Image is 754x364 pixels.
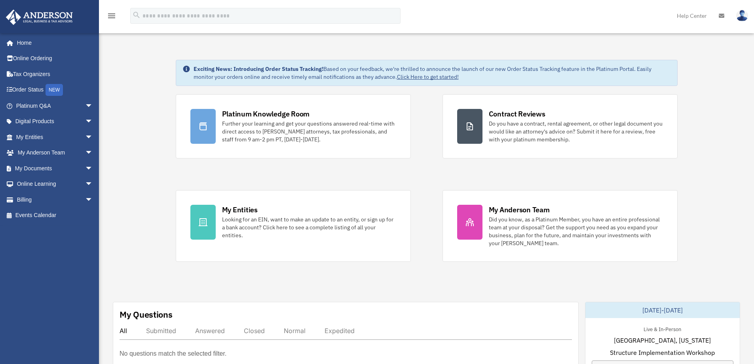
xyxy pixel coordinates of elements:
span: arrow_drop_down [85,160,101,177]
div: NEW [46,84,63,96]
a: Events Calendar [6,208,105,223]
div: [DATE]-[DATE] [585,302,740,318]
a: Platinum Knowledge Room Further your learning and get your questions answered real-time with dire... [176,94,411,158]
p: No questions match the selected filter. [120,348,226,359]
span: arrow_drop_down [85,129,101,145]
span: arrow_drop_down [85,114,101,130]
div: Expedited [325,327,355,335]
img: Anderson Advisors Platinum Portal [4,10,75,25]
a: Click Here to get started! [397,73,459,80]
div: My Anderson Team [489,205,550,215]
div: Looking for an EIN, want to make an update to an entity, or sign up for a bank account? Click her... [222,215,396,239]
div: Contract Reviews [489,109,545,119]
a: My Documentsarrow_drop_down [6,160,105,176]
span: Structure Implementation Workshop [610,348,715,357]
div: Normal [284,327,306,335]
a: Digital Productsarrow_drop_down [6,114,105,130]
i: menu [107,11,116,21]
span: [GEOGRAPHIC_DATA], [US_STATE] [614,335,711,345]
div: Platinum Knowledge Room [222,109,310,119]
a: Contract Reviews Do you have a contract, rental agreement, or other legal document you would like... [443,94,678,158]
span: arrow_drop_down [85,192,101,208]
div: Closed [244,327,265,335]
a: Tax Organizers [6,66,105,82]
div: Based on your feedback, we're thrilled to announce the launch of our new Order Status Tracking fe... [194,65,671,81]
a: Online Learningarrow_drop_down [6,176,105,192]
div: Answered [195,327,225,335]
img: User Pic [736,10,748,21]
a: My Entitiesarrow_drop_down [6,129,105,145]
a: Order StatusNEW [6,82,105,98]
div: Live & In-Person [637,324,688,333]
a: My Anderson Team Did you know, as a Platinum Member, you have an entire professional team at your... [443,190,678,262]
div: My Entities [222,205,258,215]
a: My Entities Looking for an EIN, want to make an update to an entity, or sign up for a bank accoun... [176,190,411,262]
span: arrow_drop_down [85,98,101,114]
a: Billingarrow_drop_down [6,192,105,208]
a: My Anderson Teamarrow_drop_down [6,145,105,161]
span: arrow_drop_down [85,145,101,161]
a: Platinum Q&Aarrow_drop_down [6,98,105,114]
div: All [120,327,127,335]
div: Submitted [146,327,176,335]
a: menu [107,14,116,21]
div: My Questions [120,309,173,320]
a: Online Ordering [6,51,105,67]
span: arrow_drop_down [85,176,101,192]
div: Do you have a contract, rental agreement, or other legal document you would like an attorney's ad... [489,120,663,143]
div: Further your learning and get your questions answered real-time with direct access to [PERSON_NAM... [222,120,396,143]
strong: Exciting News: Introducing Order Status Tracking! [194,65,323,72]
a: Home [6,35,101,51]
div: Did you know, as a Platinum Member, you have an entire professional team at your disposal? Get th... [489,215,663,247]
i: search [132,11,141,19]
